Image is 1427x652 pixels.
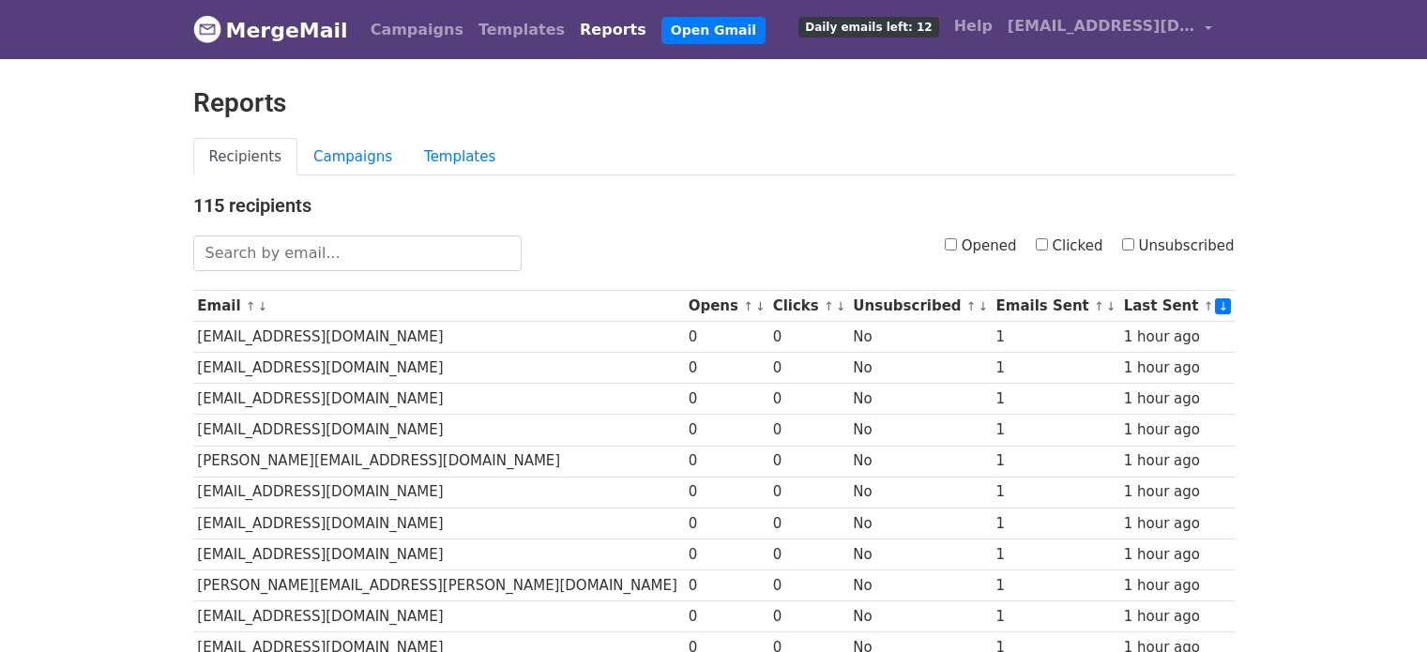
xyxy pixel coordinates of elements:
[992,415,1119,446] td: 1
[992,508,1119,538] td: 1
[979,299,989,313] a: ↓
[1119,446,1235,477] td: 1 hour ago
[1119,569,1235,600] td: 1 hour ago
[193,384,684,415] td: [EMAIL_ADDRESS][DOMAIN_NAME]
[1094,299,1104,313] a: ↑
[193,477,684,508] td: [EMAIL_ADDRESS][DOMAIN_NAME]
[1204,299,1214,313] a: ↑
[193,322,684,353] td: [EMAIL_ADDRESS][DOMAIN_NAME]
[849,353,992,384] td: No
[1122,235,1235,257] label: Unsubscribed
[193,138,298,176] a: Recipients
[258,299,268,313] a: ↓
[768,415,849,446] td: 0
[992,322,1119,353] td: 1
[1119,415,1235,446] td: 1 hour ago
[684,538,768,569] td: 0
[768,322,849,353] td: 0
[1119,508,1235,538] td: 1 hour ago
[768,477,849,508] td: 0
[471,11,572,49] a: Templates
[849,508,992,538] td: No
[768,384,849,415] td: 0
[945,238,957,250] input: Opened
[1008,15,1195,38] span: [EMAIL_ADDRESS][DOMAIN_NAME]
[1036,235,1103,257] label: Clicked
[684,569,768,600] td: 0
[849,569,992,600] td: No
[1215,298,1231,314] a: ↓
[193,291,684,322] th: Email
[684,384,768,415] td: 0
[768,353,849,384] td: 0
[768,569,849,600] td: 0
[849,446,992,477] td: No
[966,299,977,313] a: ↑
[849,291,992,322] th: Unsubscribed
[992,446,1119,477] td: 1
[684,508,768,538] td: 0
[1119,291,1235,322] th: Last Sent
[297,138,408,176] a: Campaigns
[849,601,992,632] td: No
[768,446,849,477] td: 0
[791,8,946,45] a: Daily emails left: 12
[798,17,938,38] span: Daily emails left: 12
[768,291,849,322] th: Clicks
[408,138,511,176] a: Templates
[661,17,766,44] a: Open Gmail
[849,384,992,415] td: No
[849,538,992,569] td: No
[992,477,1119,508] td: 1
[572,11,654,49] a: Reports
[684,601,768,632] td: 0
[193,538,684,569] td: [EMAIL_ADDRESS][DOMAIN_NAME]
[992,384,1119,415] td: 1
[193,601,684,632] td: [EMAIL_ADDRESS][DOMAIN_NAME]
[193,569,684,600] td: [PERSON_NAME][EMAIL_ADDRESS][PERSON_NAME][DOMAIN_NAME]
[193,508,684,538] td: [EMAIL_ADDRESS][DOMAIN_NAME]
[193,415,684,446] td: [EMAIL_ADDRESS][DOMAIN_NAME]
[684,477,768,508] td: 0
[193,194,1235,217] h4: 115 recipients
[992,291,1119,322] th: Emails Sent
[193,15,221,43] img: MergeMail logo
[743,299,753,313] a: ↑
[836,299,846,313] a: ↓
[1000,8,1220,52] a: [EMAIL_ADDRESS][DOMAIN_NAME]
[363,11,471,49] a: Campaigns
[1036,238,1048,250] input: Clicked
[1333,562,1427,652] div: Widget de chat
[684,415,768,446] td: 0
[684,291,768,322] th: Opens
[1106,299,1116,313] a: ↓
[1119,477,1235,508] td: 1 hour ago
[849,322,992,353] td: No
[246,299,256,313] a: ↑
[1119,353,1235,384] td: 1 hour ago
[849,415,992,446] td: No
[768,508,849,538] td: 0
[193,446,684,477] td: [PERSON_NAME][EMAIL_ADDRESS][DOMAIN_NAME]
[768,538,849,569] td: 0
[1119,538,1235,569] td: 1 hour ago
[1122,238,1134,250] input: Unsubscribed
[849,477,992,508] td: No
[193,353,684,384] td: [EMAIL_ADDRESS][DOMAIN_NAME]
[1119,322,1235,353] td: 1 hour ago
[947,8,1000,45] a: Help
[684,353,768,384] td: 0
[1333,562,1427,652] iframe: Chat Widget
[824,299,834,313] a: ↑
[193,10,348,50] a: MergeMail
[768,601,849,632] td: 0
[684,322,768,353] td: 0
[992,601,1119,632] td: 1
[193,87,1235,119] h2: Reports
[992,569,1119,600] td: 1
[193,235,522,271] input: Search by email...
[945,235,1017,257] label: Opened
[1119,601,1235,632] td: 1 hour ago
[992,538,1119,569] td: 1
[755,299,766,313] a: ↓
